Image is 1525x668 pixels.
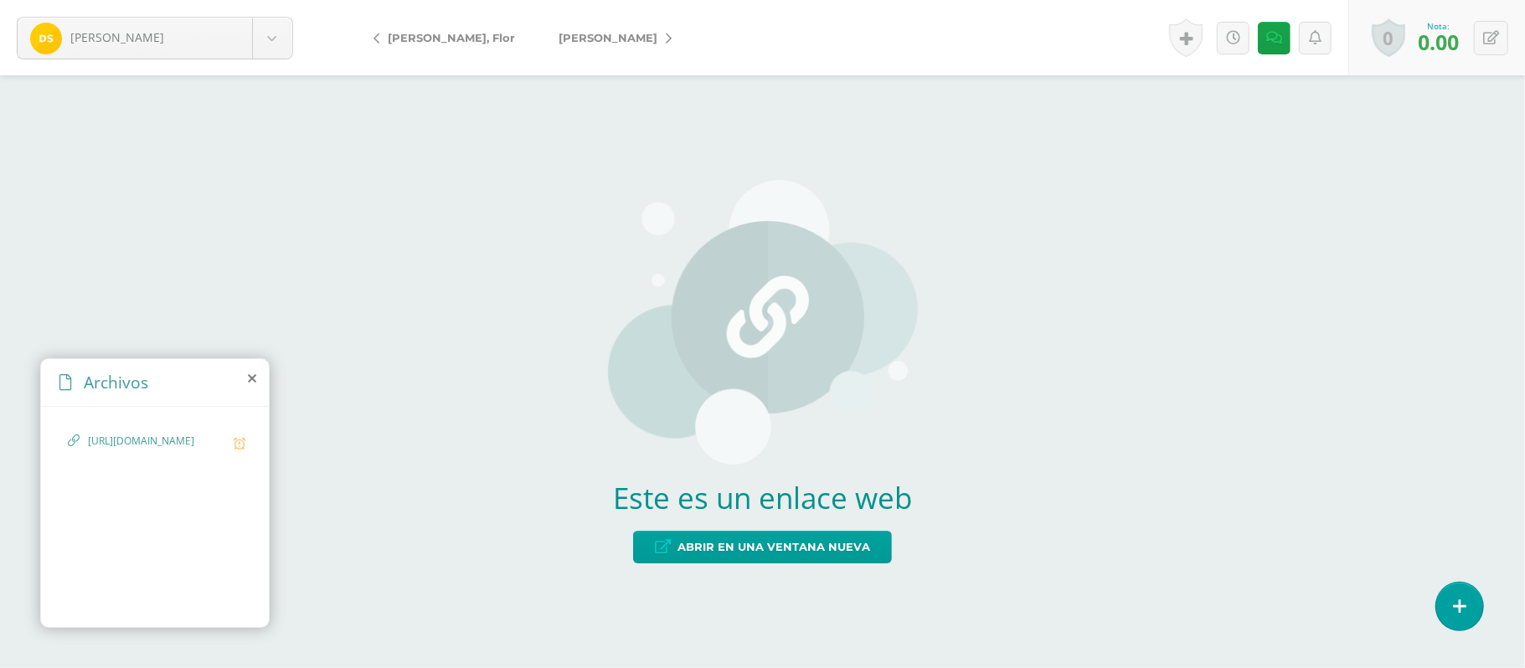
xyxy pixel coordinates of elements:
[633,531,892,563] a: Abrir en una ventana nueva
[18,18,292,59] a: [PERSON_NAME]
[537,18,685,58] a: [PERSON_NAME]
[1418,20,1459,32] div: Nota:
[559,31,657,44] span: [PERSON_NAME]
[360,18,537,58] a: [PERSON_NAME], Flor
[608,180,918,465] img: url-placeholder.png
[70,29,164,45] span: [PERSON_NAME]
[30,23,62,54] img: 574e02da75e47c16c357c4b8b86312e6.png
[1418,28,1459,56] span: 0.00
[608,478,918,517] h2: Este es un enlace web
[84,371,148,393] span: Archivos
[1372,18,1405,57] a: 0
[677,532,870,563] span: Abrir en una ventana nueva
[88,434,225,450] span: [URL][DOMAIN_NAME]
[248,372,256,385] i: close
[388,31,515,44] span: [PERSON_NAME], Flor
